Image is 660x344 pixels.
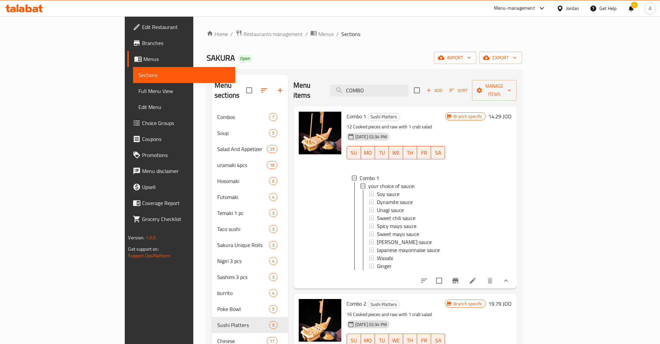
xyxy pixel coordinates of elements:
span: Edit Restaurant [142,23,230,31]
span: Combo 2 [347,299,366,309]
span: Sections [341,30,360,38]
span: 29 [267,146,277,152]
div: items [269,209,277,217]
button: FR [417,146,431,159]
span: 3 [269,226,277,232]
span: Nigiri 3 pcs [217,257,269,265]
button: sort-choices [416,273,432,289]
span: Full Menu View [138,87,230,95]
div: items [269,273,277,281]
span: Select all sections [242,83,256,97]
span: Select section [410,83,424,97]
button: TH [403,146,417,159]
div: Open [238,55,253,63]
span: Branch specific [451,301,485,307]
a: Edit menu item [469,277,477,285]
span: 3 [269,242,277,248]
span: Sweet chili sauce [377,214,415,222]
span: Temaki 1 pc [217,209,269,217]
div: Sushi Platters9 [212,317,288,333]
span: 4 [269,258,277,264]
div: items [269,129,277,137]
span: Menus [318,30,334,38]
div: items [269,241,277,249]
a: Support.OpsPlatform [128,251,170,260]
a: Restaurants management [236,30,303,38]
span: Promotions [142,151,230,159]
div: Menu-management [494,4,535,12]
span: Japanese mayonnaise sauce [377,246,440,254]
div: Poke Bowl5 [212,301,288,317]
span: Restaurants management [244,30,303,38]
span: 7 [269,114,277,120]
span: Combo 1 [347,111,366,121]
li: / [305,30,308,38]
button: import [434,52,476,64]
div: Poke Bowl [217,305,269,313]
span: Sweet mayo sauce [377,230,419,238]
div: Sashimi 3 pcs [217,273,269,281]
span: 5 [269,306,277,312]
h2: Menu items [293,80,322,100]
span: 4 [269,290,277,296]
button: export [479,52,522,64]
div: items [269,177,277,185]
a: Edit Menu [133,99,235,115]
input: search [330,85,409,96]
span: Grocery Checklist [142,215,230,223]
span: uramaki 4pcs [217,161,267,169]
div: items [267,145,277,153]
span: 18 [267,162,277,168]
span: WE [392,148,400,158]
a: Sections [133,67,235,83]
span: Coverage Report [142,199,230,207]
span: Sort [449,87,468,94]
div: items [269,321,277,329]
h6: 14.29 JOD [488,112,511,121]
div: Salad And Appetizer29 [212,141,288,157]
div: items [269,257,277,265]
button: Sort [448,85,469,96]
span: Ginger [377,262,392,270]
span: Branches [142,39,230,47]
h6: 19.79 JOD [488,299,511,308]
span: TH [406,148,414,158]
span: Unagi sauce [377,206,404,214]
span: SU [350,148,358,158]
a: Upsell [127,179,235,195]
span: Sort items [445,85,472,96]
a: Full Menu View [133,83,235,99]
div: burrito [217,289,269,297]
a: Menu disclaimer [127,163,235,179]
div: items [269,225,277,233]
span: Combos [217,113,269,121]
div: uramaki 4pcs18 [212,157,288,173]
span: Open [238,56,253,61]
span: Sort sections [256,82,272,98]
a: Promotions [127,147,235,163]
span: Sushi Platters [368,301,400,308]
span: Add [425,87,443,94]
span: Wasabi [377,254,393,262]
span: Taco sushi [217,225,269,233]
div: Sushi Platters [217,321,269,329]
div: Sushi Platters [368,113,400,121]
button: Add [424,85,445,96]
div: items [269,305,277,313]
span: [PERSON_NAME] sauce [377,238,432,246]
span: [DATE] 02:34 PM [353,134,390,140]
span: SA [434,148,442,158]
div: Hosomaki6 [212,173,288,189]
div: items [267,161,277,169]
div: items [269,193,277,201]
li: / [336,30,339,38]
img: Combo 1 [299,112,341,154]
span: [DATE] 02:34 PM [353,321,390,328]
span: Soy sauce [377,190,400,198]
button: Manage items [472,80,517,101]
div: Sakura Unique Rolls [217,241,269,249]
